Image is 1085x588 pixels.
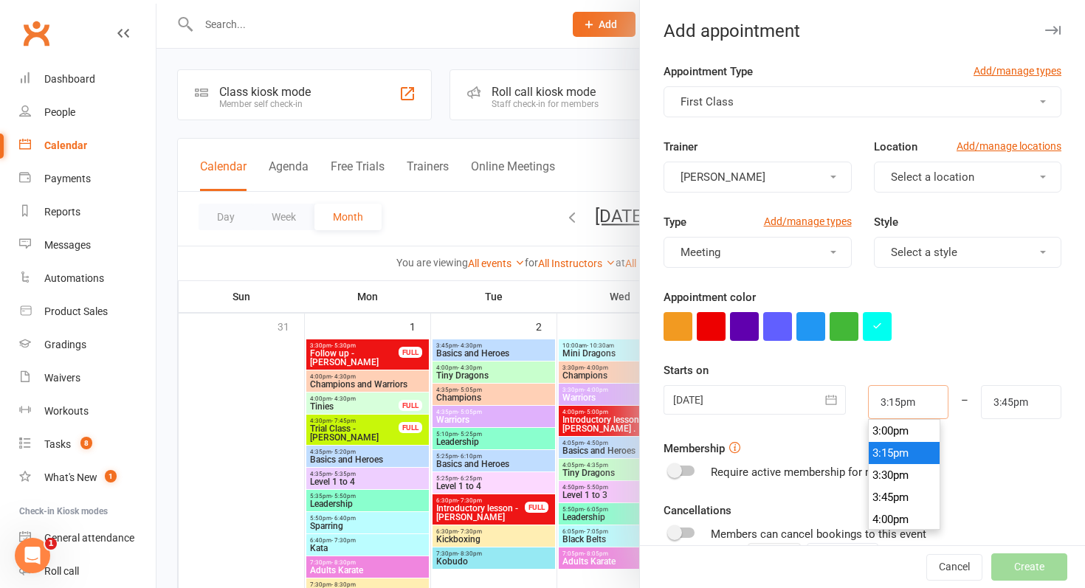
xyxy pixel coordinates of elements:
li: 4:00pm [869,508,940,530]
a: Add/manage types [974,63,1061,79]
a: People [19,96,156,129]
a: Messages [19,229,156,262]
a: Payments [19,162,156,196]
li: 3:45pm [869,486,940,508]
a: Dashboard [19,63,156,96]
a: Add/manage types [764,213,852,229]
div: Add appointment [640,21,1085,41]
div: Gradings [44,339,86,350]
a: Gradings [19,328,156,362]
a: Clubworx [18,15,55,52]
div: What's New [44,471,97,483]
label: Location [874,138,917,156]
a: Automations [19,262,156,295]
div: Members can cancel bookings to this event [711,525,1061,567]
span: 1 [105,470,117,482]
a: Workouts [19,395,156,428]
div: Product Sales [44,305,108,317]
label: Starts on [664,362,709,379]
label: Trainer [664,138,697,156]
button: First Class [664,86,1061,117]
button: [PERSON_NAME] [664,162,851,193]
iframe: Intercom live chat [15,538,50,573]
li: 3:00pm [869,420,940,442]
button: Meeting [664,237,851,268]
div: up to [717,543,878,567]
button: day(s) [807,543,878,567]
span: First Class [681,95,734,108]
label: Appointment Type [664,63,753,80]
span: Meeting [681,246,720,259]
div: Payments [44,173,91,184]
span: Select a location [891,170,974,184]
a: Calendar [19,129,156,162]
a: Reports [19,196,156,229]
a: Add/manage locations [957,138,1061,154]
label: Style [874,213,898,231]
li: 3:30pm [869,464,940,486]
div: Messages [44,239,91,251]
li: 3:15pm [869,442,940,464]
div: Automations [44,272,104,284]
button: Cancel [926,554,982,581]
div: Calendar [44,139,87,151]
div: Tasks [44,438,71,450]
span: 1 [45,538,57,550]
button: Select a style [874,237,1061,268]
div: Reports [44,206,80,218]
a: General attendance kiosk mode [19,522,156,555]
div: Dashboard [44,73,95,85]
span: [PERSON_NAME] [681,170,765,184]
div: People [44,106,75,118]
label: Type [664,213,686,231]
span: 8 [80,437,92,449]
div: – [948,385,982,419]
label: Cancellations [664,502,731,519]
a: Tasks 8 [19,428,156,461]
div: General attendance [44,532,134,544]
div: Roll call [44,565,79,577]
button: Select a location [874,162,1061,193]
div: Waivers [44,372,80,384]
label: Appointment color [664,288,756,306]
span: Select a style [891,246,957,259]
div: Workouts [44,405,89,417]
div: Require active membership for members? [711,463,917,481]
a: Product Sales [19,295,156,328]
a: Roll call [19,555,156,588]
label: Membership [664,440,725,457]
a: What's New1 [19,461,156,494]
a: Waivers [19,362,156,395]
